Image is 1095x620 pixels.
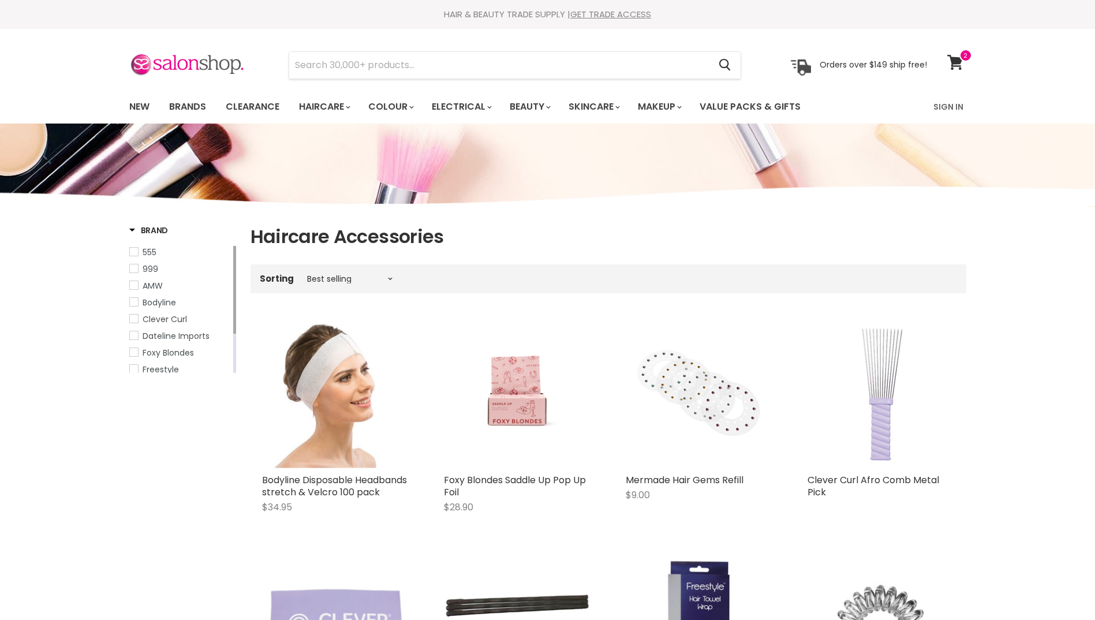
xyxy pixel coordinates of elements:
[143,313,187,325] span: Clever Curl
[129,279,231,292] a: AMW
[251,225,966,249] h1: Haircare Accessories
[129,225,169,236] h3: Brand
[808,473,939,499] a: Clever Curl Afro Comb Metal Pick
[121,90,868,124] ul: Main menu
[926,95,970,119] a: Sign In
[444,473,586,499] a: Foxy Blondes Saddle Up Pop Up Foil
[129,346,231,359] a: Foxy Blondes
[629,95,689,119] a: Makeup
[115,90,981,124] nav: Main
[289,52,710,79] input: Search
[444,321,591,468] a: Foxy Blondes Saddle Up Pop Up Foil
[129,313,231,326] a: Clever Curl
[262,501,292,514] span: $34.95
[129,296,231,309] a: Bodyline
[626,473,743,487] a: Mermade Hair Gems Refill
[143,297,176,308] span: Bodyline
[129,246,231,259] a: 555
[360,95,421,119] a: Colour
[710,52,741,79] button: Search
[290,95,357,119] a: Haircare
[444,501,473,514] span: $28.90
[129,330,231,342] a: Dateline Imports
[143,263,158,275] span: 999
[501,95,558,119] a: Beauty
[820,59,927,70] p: Orders over $149 ship free!
[129,363,231,376] a: Freestyle
[560,95,627,119] a: Skincare
[262,473,407,499] a: Bodyline Disposable Headbands stretch & Velcro 100 pack
[217,95,288,119] a: Clearance
[626,321,773,468] img: Mermade Hair Gems Refill
[423,95,499,119] a: Electrical
[121,95,158,119] a: New
[808,321,955,468] a: Clever Curl Afro Comb Metal Pick
[143,280,163,292] span: AMW
[289,51,741,79] form: Product
[462,321,572,468] img: Foxy Blondes Saddle Up Pop Up Foil
[143,364,179,375] span: Freestyle
[160,95,215,119] a: Brands
[115,9,981,20] div: HAIR & BEAUTY TRADE SUPPLY |
[129,263,231,275] a: 999
[262,321,409,468] a: Bodyline Disposable Headbands stretch & Velcro 100 pack
[626,488,650,502] span: $9.00
[143,330,210,342] span: Dateline Imports
[143,347,194,358] span: Foxy Blondes
[570,8,651,20] a: GET TRADE ACCESS
[143,246,156,258] span: 555
[260,274,294,283] label: Sorting
[691,95,809,119] a: Value Packs & Gifts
